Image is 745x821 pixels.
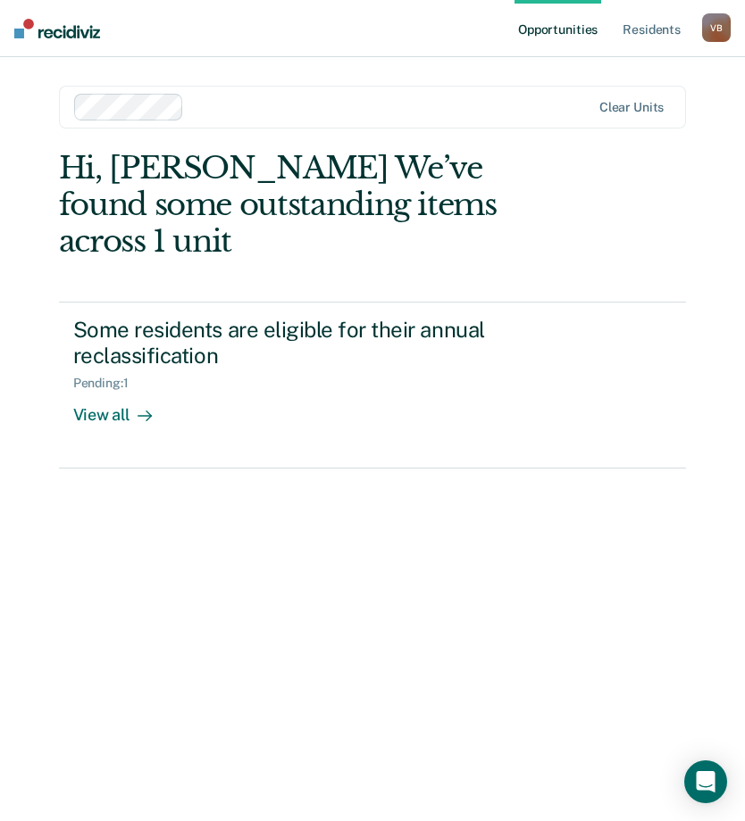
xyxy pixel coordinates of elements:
[599,100,665,115] div: Clear units
[73,391,173,426] div: View all
[702,13,731,42] button: VB
[14,19,100,38] img: Recidiviz
[684,760,727,803] div: Open Intercom Messenger
[73,376,143,391] div: Pending : 1
[59,302,687,469] a: Some residents are eligible for their annual reclassificationPending:1View all
[73,317,630,369] div: Some residents are eligible for their annual reclassification
[59,150,561,259] div: Hi, [PERSON_NAME] We’ve found some outstanding items across 1 unit
[702,13,731,42] div: V B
